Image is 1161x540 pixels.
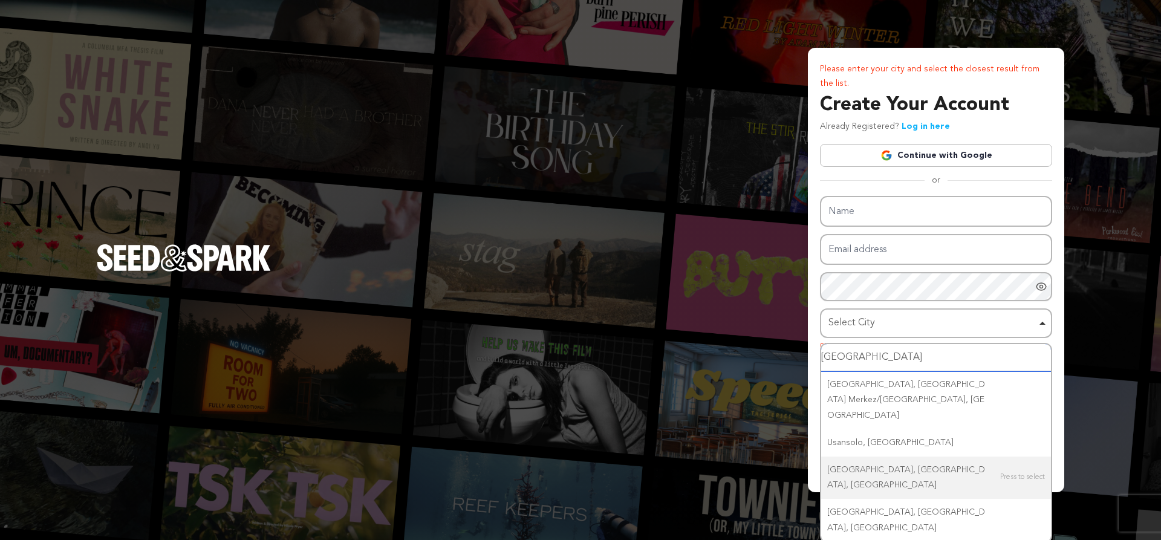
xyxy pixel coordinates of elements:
[820,62,1052,91] p: Please enter your city and select the closest result from the list.
[820,91,1052,120] h3: Create Your Account
[820,120,950,134] p: Already Registered?
[820,196,1052,227] input: Name
[820,234,1052,265] input: Email address
[925,174,948,186] span: or
[828,314,1036,332] div: Select City
[902,122,950,131] a: Log in here
[97,244,271,271] img: Seed&Spark Logo
[820,144,1052,167] a: Continue with Google
[821,457,1051,499] div: [GEOGRAPHIC_DATA], [GEOGRAPHIC_DATA], [GEOGRAPHIC_DATA]
[820,340,1052,369] p: Please enter your city and select the closest result from the list.
[97,244,271,295] a: Seed&Spark Homepage
[821,371,1051,429] div: [GEOGRAPHIC_DATA], [GEOGRAPHIC_DATA] Merkez/[GEOGRAPHIC_DATA], [GEOGRAPHIC_DATA]
[1035,281,1047,293] a: Show password as plain text. Warning: this will display your password on the screen.
[821,429,1051,457] div: Usansolo, [GEOGRAPHIC_DATA]
[880,149,893,161] img: Google logo
[821,344,1051,371] input: Select City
